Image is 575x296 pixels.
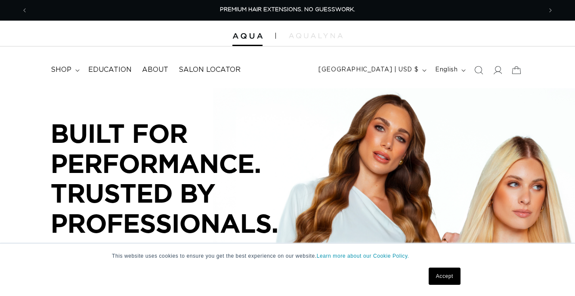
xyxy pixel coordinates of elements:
p: This website uses cookies to ensure you get the best experience on our website. [112,252,463,260]
span: Salon Locator [179,65,241,74]
img: aqualyna.com [289,33,343,38]
a: About [137,60,173,80]
button: Previous announcement [15,2,34,18]
span: PREMIUM HAIR EXTENSIONS. NO GUESSWORK. [220,7,355,12]
summary: shop [46,60,83,80]
span: Education [88,65,132,74]
span: [GEOGRAPHIC_DATA] | USD $ [318,65,418,74]
span: English [435,65,458,74]
button: Next announcement [541,2,560,18]
a: Accept [429,268,461,285]
span: About [142,65,168,74]
p: BUILT FOR PERFORMANCE. TRUSTED BY PROFESSIONALS. [51,118,309,238]
span: shop [51,65,71,74]
button: English [430,62,469,78]
summary: Search [469,61,488,80]
button: [GEOGRAPHIC_DATA] | USD $ [313,62,430,78]
a: Education [83,60,137,80]
img: Aqua Hair Extensions [232,33,263,39]
a: Learn more about our Cookie Policy. [317,253,409,259]
a: Salon Locator [173,60,246,80]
